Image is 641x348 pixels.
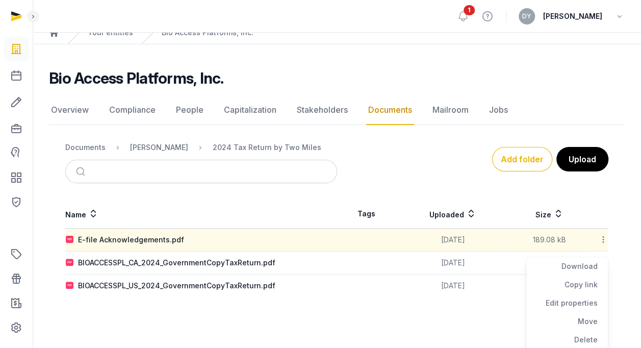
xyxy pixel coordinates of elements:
[395,200,510,229] th: Uploaded
[213,142,321,153] div: 2024 Tax Return by Two Miles
[65,200,337,229] th: Name
[441,235,465,244] span: [DATE]
[526,257,608,276] div: Download
[519,8,535,24] button: DY
[49,69,224,87] h2: Bio Access Platforms, Inc.
[543,10,602,22] span: [PERSON_NAME]
[510,229,589,252] td: 189.08 kB
[366,95,414,125] a: Documents
[107,95,158,125] a: Compliance
[66,259,74,267] img: pdf.svg
[33,21,641,44] nav: Breadcrumb
[49,95,625,125] nav: Tabs
[78,258,275,268] div: BIOACCESSPL_CA_2024_GovernmentCopyTaxReturn.pdf
[441,258,465,267] span: [DATE]
[130,142,188,153] div: [PERSON_NAME]
[88,28,133,38] a: Your entities
[430,95,471,125] a: Mailroom
[162,28,253,38] a: Bio Access Platforms, Inc.
[441,281,465,290] span: [DATE]
[65,142,106,153] div: Documents
[522,13,531,19] span: DY
[78,235,184,245] div: E-file Acknowledgements.pdf
[510,252,589,275] td: 391.34 kB
[66,282,74,290] img: pdf.svg
[556,147,608,171] button: Upload
[510,275,589,297] td: 541.98 kB
[66,236,74,244] img: pdf.svg
[590,299,641,348] iframe: Chat Widget
[65,135,337,160] nav: Breadcrumb
[464,5,475,15] span: 1
[49,95,91,125] a: Overview
[337,200,396,229] th: Tags
[492,147,552,171] button: Add folder
[174,95,206,125] a: People
[526,312,608,331] div: Move
[526,294,608,312] div: Edit properties
[487,95,510,125] a: Jobs
[78,281,275,291] div: BIOACCESSPL_US_2024_GovernmentCopyTaxReturn.pdf
[222,95,278,125] a: Capitalization
[510,200,589,229] th: Size
[295,95,350,125] a: Stakeholders
[526,276,608,294] div: Copy link
[70,160,94,183] button: Submit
